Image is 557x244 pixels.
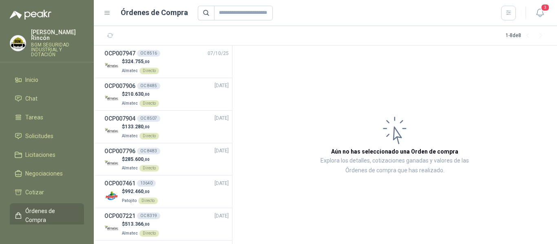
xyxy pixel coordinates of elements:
span: Almatec [122,68,138,73]
h3: OCP007906 [104,81,135,90]
span: ,00 [144,189,150,194]
span: ,00 [144,59,150,64]
span: 210.630 [125,91,150,97]
div: OC 8507 [137,115,160,122]
img: Company Logo [104,92,119,106]
span: 324.755 [125,59,150,64]
div: OC 8485 [137,83,160,89]
div: OC 8516 [137,50,160,57]
span: [DATE] [214,114,229,122]
h3: OCP007461 [104,179,135,188]
span: ,00 [144,125,150,129]
p: $ [122,220,159,228]
p: $ [122,123,159,131]
a: Tareas [10,110,84,125]
img: Logo peakr [10,10,51,20]
span: ,00 [144,92,150,97]
span: Solicitudes [25,132,53,141]
p: $ [122,58,159,66]
h3: OCP007904 [104,114,135,123]
span: [DATE] [214,82,229,90]
p: $ [122,188,158,196]
span: Cotizar [25,188,44,197]
p: [PERSON_NAME] Rincón [31,29,84,41]
p: $ [122,156,159,163]
button: 3 [533,6,547,20]
span: Almatec [122,231,138,235]
img: Company Logo [104,222,119,236]
p: Explora los detalles, cotizaciones ganadas y valores de las Órdenes de compra que has realizado. [314,156,475,176]
span: Negociaciones [25,169,63,178]
div: OC 8483 [137,148,160,154]
a: OCP007947OC 851607/10/25 Company Logo$324.755,00AlmatecDirecto [104,49,229,75]
img: Company Logo [104,59,119,73]
div: Directo [139,100,159,107]
h3: OCP007221 [104,211,135,220]
div: OC 8319 [137,213,160,219]
div: 1 - 8 de 8 [506,29,547,42]
p: $ [122,90,159,98]
a: OCP00746113640[DATE] Company Logo$992.460,00PatojitoDirecto [104,179,229,204]
a: Chat [10,91,84,106]
span: [DATE] [214,147,229,155]
span: Tareas [25,113,43,122]
a: OCP007796OC 8483[DATE] Company Logo$285.600,00AlmatecDirecto [104,147,229,172]
span: [DATE] [214,212,229,220]
h3: OCP007796 [104,147,135,156]
a: Inicio [10,72,84,88]
span: Almatec [122,134,138,138]
h1: Órdenes de Compra [121,7,188,18]
span: Licitaciones [25,150,55,159]
a: Cotizar [10,185,84,200]
span: 992.460 [125,189,150,194]
h3: OCP007947 [104,49,135,58]
span: Inicio [25,75,38,84]
span: 285.600 [125,156,150,162]
a: Negociaciones [10,166,84,181]
span: [DATE] [214,180,229,187]
a: Licitaciones [10,147,84,163]
h3: Aún no has seleccionado una Orden de compra [331,147,458,156]
span: Patojito [122,198,137,203]
span: Órdenes de Compra [25,207,76,224]
div: Directo [139,165,159,171]
a: OCP007906OC 8485[DATE] Company Logo$210.630,00AlmatecDirecto [104,81,229,107]
div: 13640 [137,180,156,187]
div: Directo [139,133,159,139]
span: ,00 [144,222,150,226]
span: 3 [541,4,550,11]
img: Company Logo [10,35,26,51]
span: 07/10/25 [208,50,229,57]
div: Directo [138,198,158,204]
a: OCP007904OC 8507[DATE] Company Logo$133.280,00AlmatecDirecto [104,114,229,140]
span: Almatec [122,166,138,170]
span: Almatec [122,101,138,106]
a: Órdenes de Compra [10,203,84,228]
span: Chat [25,94,38,103]
img: Company Logo [104,189,119,203]
img: Company Logo [104,156,119,171]
span: ,00 [144,157,150,162]
p: BGM SEGURIDAD INDUSTRIAL Y DOTACIÓN [31,42,84,57]
div: Directo [139,68,159,74]
img: Company Logo [104,124,119,138]
span: 513.366 [125,221,150,227]
a: OCP007221OC 8319[DATE] Company Logo$513.366,00AlmatecDirecto [104,211,229,237]
span: 133.280 [125,124,150,130]
div: Directo [139,230,159,237]
a: Solicitudes [10,128,84,144]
